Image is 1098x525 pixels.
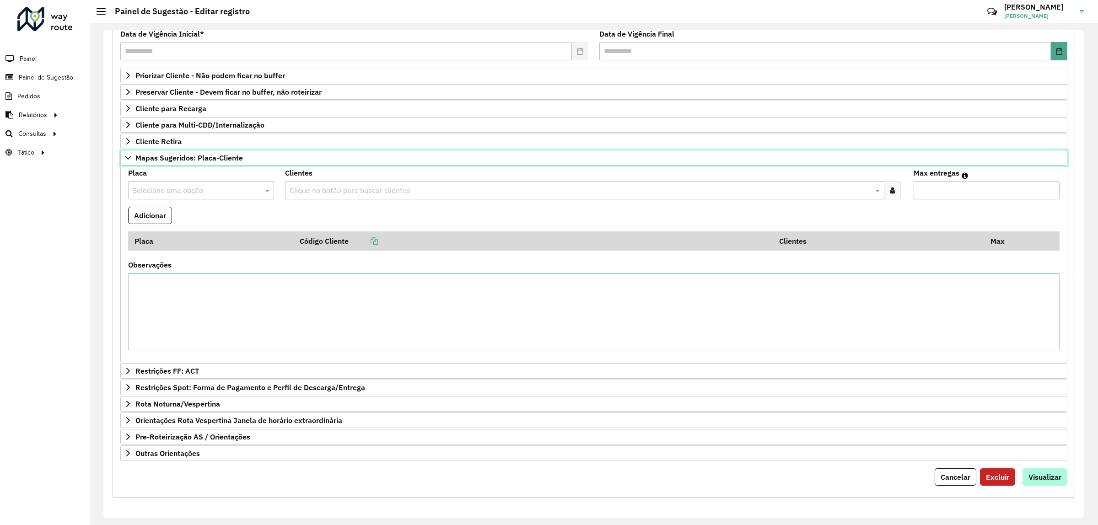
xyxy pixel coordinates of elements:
[1051,42,1067,60] button: Choose Date
[120,117,1067,133] a: Cliente para Multi-CDD/Internalização
[914,167,959,178] label: Max entregas
[120,429,1067,445] a: Pre-Roteirização AS / Orientações
[135,121,264,129] span: Cliente para Multi-CDD/Internalização
[773,231,984,251] th: Clientes
[120,166,1067,363] div: Mapas Sugeridos: Placa-Cliente
[135,72,285,79] span: Priorizar Cliente - Não podem ficar no buffer
[1004,12,1073,20] span: [PERSON_NAME]
[19,73,73,82] span: Painel de Sugestão
[120,412,1067,428] a: Orientações Rota Vespertina Janela de horário extraordinária
[135,367,199,375] span: Restrições FF: ACT
[18,129,46,139] span: Consultas
[941,472,970,482] span: Cancelar
[128,231,293,251] th: Placa
[935,468,976,486] button: Cancelar
[120,150,1067,166] a: Mapas Sugeridos: Placa-Cliente
[135,417,342,424] span: Orientações Rota Vespertina Janela de horário extraordinária
[1028,472,1061,482] span: Visualizar
[120,134,1067,149] a: Cliente Retira
[982,2,1002,21] a: Contato Rápido
[120,396,1067,412] a: Rota Noturna/Vespertina
[120,445,1067,461] a: Outras Orientações
[135,154,243,161] span: Mapas Sugeridos: Placa-Cliente
[106,6,250,16] h2: Painel de Sugestão - Editar registro
[20,54,37,64] span: Painel
[285,167,312,178] label: Clientes
[135,450,200,457] span: Outras Orientações
[135,384,365,391] span: Restrições Spot: Forma de Pagamento e Perfil de Descarga/Entrega
[293,231,773,251] th: Código Cliente
[120,363,1067,379] a: Restrições FF: ACT
[128,167,147,178] label: Placa
[128,207,172,224] button: Adicionar
[1023,468,1067,486] button: Visualizar
[135,138,182,145] span: Cliente Retira
[135,400,220,407] span: Rota Noturna/Vespertina
[135,433,250,440] span: Pre-Roteirização AS / Orientações
[986,472,1009,482] span: Excluir
[120,101,1067,116] a: Cliente para Recarga
[17,91,40,101] span: Pedidos
[980,468,1015,486] button: Excluir
[17,148,34,157] span: Tático
[135,105,206,112] span: Cliente para Recarga
[120,68,1067,83] a: Priorizar Cliente - Não podem ficar no buffer
[120,28,204,39] label: Data de Vigência Inicial
[128,259,172,270] label: Observações
[349,236,378,246] a: Copiar
[120,380,1067,395] a: Restrições Spot: Forma de Pagamento e Perfil de Descarga/Entrega
[984,231,1021,251] th: Max
[599,28,674,39] label: Data de Vigência Final
[135,88,322,96] span: Preservar Cliente - Devem ficar no buffer, não roteirizar
[19,110,47,120] span: Relatórios
[1004,3,1073,11] h3: [PERSON_NAME]
[962,172,968,179] em: Máximo de clientes que serão colocados na mesma rota com os clientes informados
[120,84,1067,100] a: Preservar Cliente - Devem ficar no buffer, não roteirizar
